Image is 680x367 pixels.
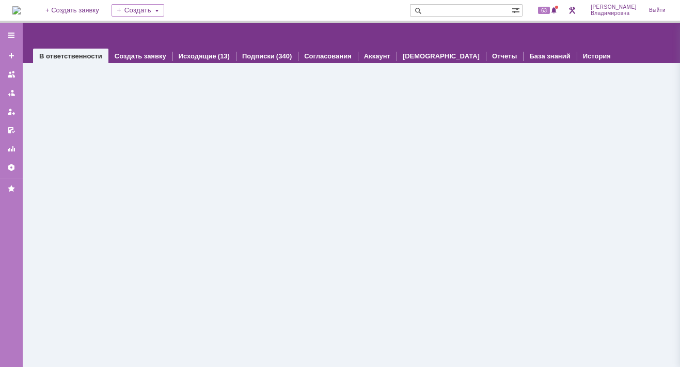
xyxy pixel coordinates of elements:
div: (13) [218,52,230,60]
a: Исходящие [179,52,216,60]
a: Настройки [3,159,20,176]
a: В ответственности [39,52,102,60]
a: История [583,52,611,60]
a: Перейти на домашнюю страницу [12,6,21,14]
a: Заявки в моей ответственности [3,85,20,101]
a: Создать заявку [115,52,166,60]
a: Подписки [242,52,275,60]
a: Аккаунт [364,52,390,60]
a: Перейти в интерфейс администратора [566,4,578,17]
a: База знаний [529,52,570,60]
div: Создать [112,4,164,17]
span: Расширенный поиск [512,5,522,14]
a: Заявки на командах [3,66,20,83]
a: Отчеты [3,141,20,157]
span: [PERSON_NAME] [591,4,637,10]
span: Владимировна [591,10,637,17]
div: (340) [276,52,292,60]
a: [DEMOGRAPHIC_DATA] [403,52,480,60]
a: Мои согласования [3,122,20,139]
a: Мои заявки [3,103,20,120]
a: Создать заявку [3,48,20,64]
span: 63 [538,7,550,14]
img: logo [12,6,21,14]
a: Отчеты [492,52,517,60]
a: Согласования [304,52,352,60]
